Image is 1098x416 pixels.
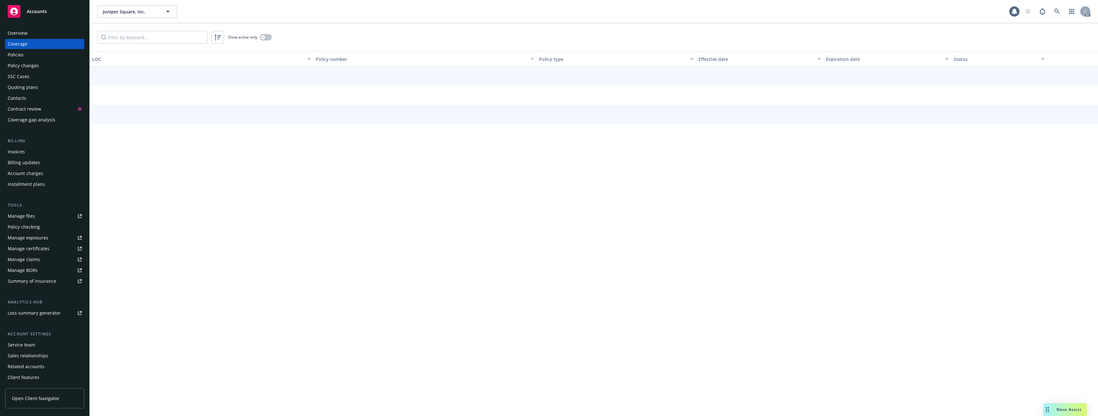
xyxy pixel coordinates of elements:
div: Manage BORs [8,265,38,275]
span: Juniper Square, Inc. [103,8,158,15]
a: Manage certificates [5,244,84,254]
button: Status [951,51,1047,67]
button: Effective date [696,51,823,67]
div: Billing updates [8,157,40,168]
div: Policy type [539,56,687,62]
a: Policy changes [5,61,84,71]
a: Policies [5,50,84,60]
div: Drag to move [1043,403,1051,416]
a: Contract review [5,104,84,114]
div: Related accounts [8,361,44,372]
div: Policy checking [8,222,40,232]
a: Loss summary generator [5,308,84,318]
a: Installment plans [5,179,84,189]
a: Switch app [1065,5,1078,18]
div: Policy changes [8,61,39,71]
a: Manage BORs [5,265,84,275]
div: Summary of insurance [8,276,56,286]
a: Account charges [5,168,84,179]
div: Manage certificates [8,244,49,254]
div: Sales relationships [8,351,48,361]
button: LOC [90,51,313,67]
div: Status [954,56,1037,62]
div: Installment plans [8,179,45,189]
div: Policy number [316,56,527,62]
a: Sales relationships [5,351,84,361]
div: Analytics hub [5,299,84,305]
div: Invoices [8,147,25,157]
div: Quoting plans [8,82,38,92]
a: Invoices [5,147,84,157]
span: Open Client Navigator [12,395,59,402]
div: Billing [5,138,84,144]
div: Expiration date [826,56,942,62]
a: Manage claims [5,254,84,265]
a: SSC Cases [5,71,84,82]
a: Billing updates [5,157,84,168]
a: Coverage [5,39,84,49]
div: Contacts [8,93,26,103]
div: LOC [92,56,304,62]
div: Coverage [8,39,27,49]
input: Filter by keyword... [97,31,207,44]
a: Start snowing [1021,5,1034,18]
div: Manage exposures [8,233,48,243]
button: Policy type [537,51,696,67]
a: Report a Bug [1036,5,1049,18]
a: Related accounts [5,361,84,372]
a: Contacts [5,93,84,103]
button: Expiration date [823,51,951,67]
div: Tools [5,202,84,208]
button: Nova Assist [1043,403,1087,416]
button: Juniper Square, Inc. [97,5,177,18]
a: Manage files [5,211,84,221]
div: Loss summary generator [8,308,61,318]
span: Nova Assist [1057,407,1082,412]
div: Client features [8,372,39,383]
a: Manage exposures [5,233,84,243]
a: Quoting plans [5,82,84,92]
a: Service team [5,340,84,350]
a: Client features [5,372,84,383]
div: Overview [8,28,27,38]
div: Account charges [8,168,43,179]
button: Policy number [313,51,537,67]
div: Account settings [5,331,84,337]
div: Service team [8,340,35,350]
div: Contract review [8,104,41,114]
a: Policy checking [5,222,84,232]
span: Show active only [228,34,257,40]
div: Manage files [8,211,35,221]
div: Manage claims [8,254,40,265]
a: Summary of insurance [5,276,84,286]
a: Accounts [5,3,84,20]
div: Effective date [698,56,814,62]
a: Overview [5,28,84,38]
div: SSC Cases [8,71,29,82]
a: Coverage gap analysis [5,115,84,125]
a: Search [1051,5,1064,18]
div: Policies [8,50,24,60]
span: Accounts [27,9,47,14]
div: Coverage gap analysis [8,115,55,125]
